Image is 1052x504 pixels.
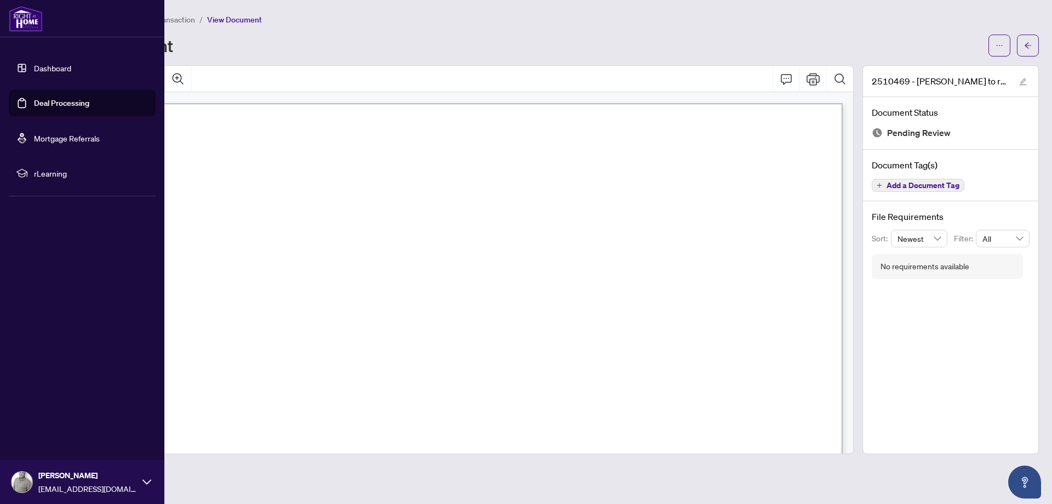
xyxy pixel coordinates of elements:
button: Add a Document Tag [872,179,964,192]
span: View Transaction [136,15,195,25]
p: Filter: [954,233,976,245]
a: Deal Processing [34,98,89,108]
span: Add a Document Tag [887,182,959,189]
img: Profile Icon [12,472,32,492]
span: rLearning [34,167,148,179]
p: Sort: [872,233,891,245]
h4: Document Tag(s) [872,158,1030,172]
h4: File Requirements [872,210,1030,223]
span: 2510469 - [PERSON_NAME] to review.pdf [872,75,1009,88]
span: Pending Review [887,126,951,140]
span: [EMAIL_ADDRESS][DOMAIN_NAME] [38,483,137,495]
span: [PERSON_NAME] [38,469,137,482]
span: plus [877,183,882,188]
span: arrow-left [1024,42,1032,49]
a: Mortgage Referrals [34,133,100,143]
a: Dashboard [34,63,71,73]
img: logo [9,5,43,32]
li: / [199,13,203,26]
span: All [982,230,1023,247]
span: ellipsis [996,42,1003,49]
img: Document Status [872,127,883,138]
span: Newest [897,230,941,247]
div: No requirements available [881,261,969,273]
button: Open asap [1008,466,1041,499]
h4: Document Status [872,106,1030,119]
span: edit [1019,78,1027,86]
span: View Document [207,15,262,25]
